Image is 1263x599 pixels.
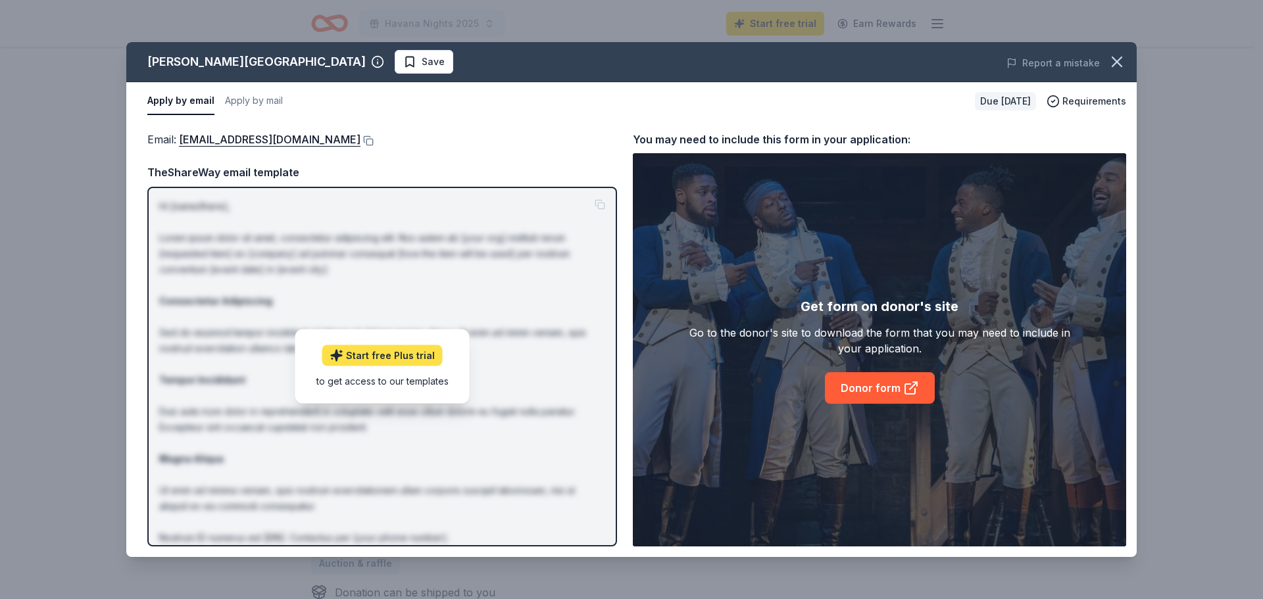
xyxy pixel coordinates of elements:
[159,374,245,385] strong: Tempor Incididunt
[159,453,224,464] strong: Magna Aliqua
[147,87,214,115] button: Apply by email
[1062,93,1126,109] span: Requirements
[682,325,1077,356] div: Go to the donor's site to download the form that you may need to include in your application.
[147,164,617,181] div: TheShareWay email template
[801,296,958,317] div: Get form on donor's site
[322,345,443,366] a: Start free Plus trial
[825,372,935,404] a: Donor form
[633,131,1126,148] div: You may need to include this form in your application:
[179,131,360,148] a: [EMAIL_ADDRESS][DOMAIN_NAME]
[975,92,1036,110] div: Due [DATE]
[1047,93,1126,109] button: Requirements
[159,199,605,593] p: Hi [name/there], Lorem ipsum dolor sit amet, consectetur adipiscing elit. Nos autem ab [your org]...
[225,87,283,115] button: Apply by mail
[1006,55,1100,71] button: Report a mistake
[422,54,445,70] span: Save
[147,51,366,72] div: [PERSON_NAME][GEOGRAPHIC_DATA]
[316,374,449,388] div: to get access to our templates
[147,133,360,146] span: Email :
[395,50,453,74] button: Save
[159,295,272,306] strong: Consectetur Adipiscing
